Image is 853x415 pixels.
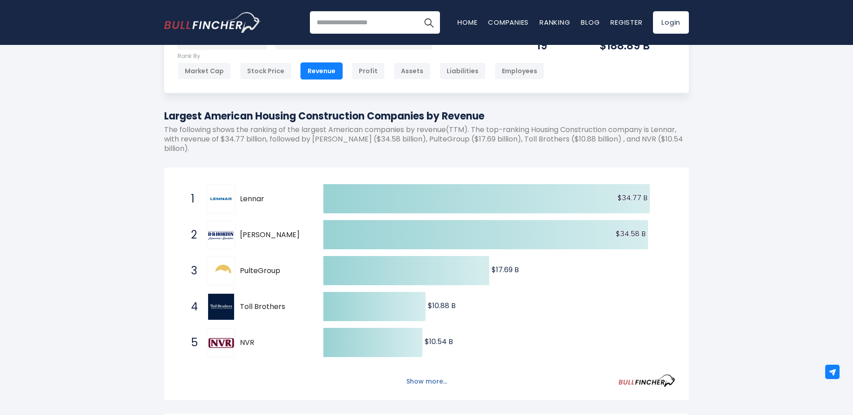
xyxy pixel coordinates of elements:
[401,374,453,389] button: Show more...
[187,299,196,314] span: 4
[457,18,477,27] a: Home
[394,62,431,79] div: Assets
[492,265,519,275] text: $17.69 B
[240,302,308,312] span: Toll Brothers
[178,53,544,60] p: Rank By
[618,193,648,203] text: $34.77 B
[187,191,196,207] span: 1
[425,336,453,347] text: $10.54 B
[653,11,689,34] a: Login
[352,62,385,79] div: Profit
[187,227,196,243] span: 2
[178,62,231,79] div: Market Cap
[616,229,646,239] text: $34.58 B
[581,18,600,27] a: Blog
[240,266,308,276] span: PulteGroup
[208,338,234,348] img: NVR
[164,12,261,33] img: Bullfincher logo
[187,263,196,278] span: 3
[488,18,529,27] a: Companies
[418,11,440,34] button: Search
[187,335,196,350] span: 5
[208,294,234,320] img: Toll Brothers
[208,228,234,243] img: D.R. Horton
[610,18,642,27] a: Register
[540,18,570,27] a: Ranking
[240,194,308,204] span: Lennar
[208,258,234,284] img: PulteGroup
[428,300,456,311] text: $10.88 B
[300,62,343,79] div: Revenue
[240,230,308,240] span: [PERSON_NAME]
[600,39,675,53] div: $188.89 B
[164,12,261,33] a: Go to homepage
[440,62,486,79] div: Liabilities
[240,338,308,348] span: NVR
[164,125,689,153] p: The following shows the ranking of the largest American companies by revenue(TTM). The top-rankin...
[495,62,544,79] div: Employees
[208,186,234,212] img: Lennar
[537,39,577,53] div: 19
[240,62,292,79] div: Stock Price
[164,109,689,124] h1: Largest American Housing Construction Companies by Revenue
